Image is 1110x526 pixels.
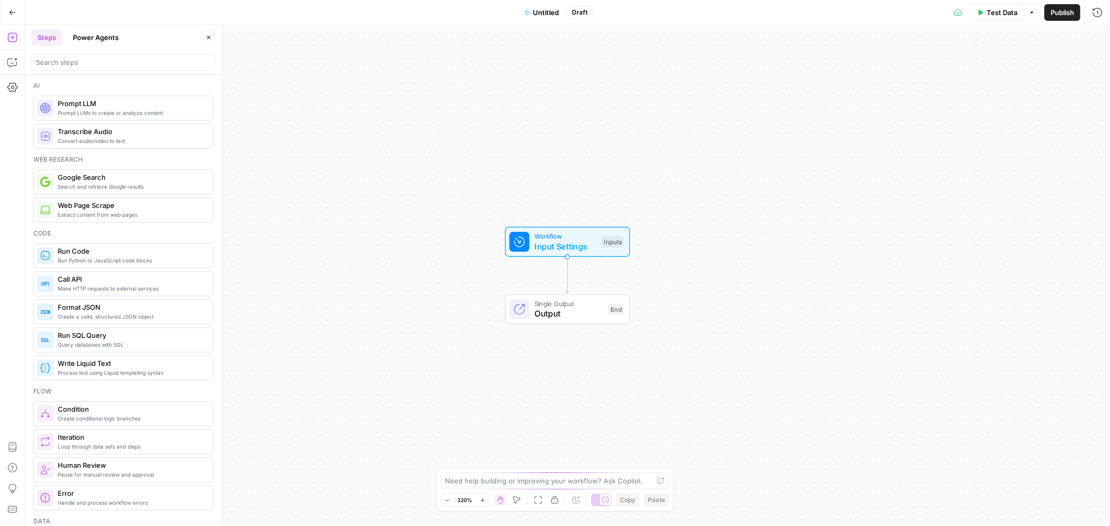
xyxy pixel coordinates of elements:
[620,495,635,505] span: Copy
[534,307,603,320] span: Output
[518,4,566,21] button: Untitled
[58,369,205,377] span: Process text using Liquid templating syntax
[58,109,205,117] span: Prompt LLMs to create or analyze content
[58,414,205,423] span: Create conditional logic branches
[1051,7,1074,18] span: Publish
[644,493,669,507] button: Paste
[566,257,569,293] g: Edge from start to end
[58,442,205,451] span: Loop through data sets and steps
[971,4,1024,21] button: Test Data
[58,432,205,442] span: Iteration
[58,211,205,219] span: Extract content from web pages
[458,496,473,504] span: 120%
[1044,4,1080,21] button: Publish
[36,57,211,68] input: Search steps
[471,294,665,324] div: Single OutputOutputEnd
[572,8,588,17] span: Draft
[58,182,205,191] span: Search and retrieve Google results
[534,231,596,241] span: Workflow
[608,304,624,315] div: End
[987,7,1017,18] span: Test Data
[58,358,205,369] span: Write Liquid Text
[31,29,62,46] button: Steps
[616,493,640,507] button: Copy
[58,274,205,284] span: Call API
[533,7,559,18] span: Untitled
[534,298,603,308] span: Single Output
[58,126,205,137] span: Transcribe Audio
[58,498,205,507] span: Handle and process workflow errors
[534,240,596,253] span: Input Settings
[67,29,125,46] button: Power Agents
[58,246,205,256] span: Run Code
[33,81,213,90] div: Ai
[58,312,205,321] span: Create a valid, structured JSON object
[601,236,624,247] div: Inputs
[58,460,205,470] span: Human Review
[58,340,205,349] span: Query databases with SQL
[58,284,205,293] span: Make HTTP requests to external services
[58,488,205,498] span: Error
[58,98,205,109] span: Prompt LLM
[58,172,205,182] span: Google Search
[33,155,213,164] div: Web research
[33,229,213,238] div: Code
[58,137,205,145] span: Convert audio/video to text
[648,495,665,505] span: Paste
[58,330,205,340] span: Run SQL Query
[58,200,205,211] span: Web Page Scrape
[58,302,205,312] span: Format JSON
[33,387,213,396] div: Flow
[471,227,665,257] div: WorkflowInput SettingsInputs
[33,517,213,526] div: Data
[58,470,205,479] span: Pause for manual review and approval
[58,256,205,265] span: Run Python or JavaScript code blocks
[58,404,205,414] span: Condition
